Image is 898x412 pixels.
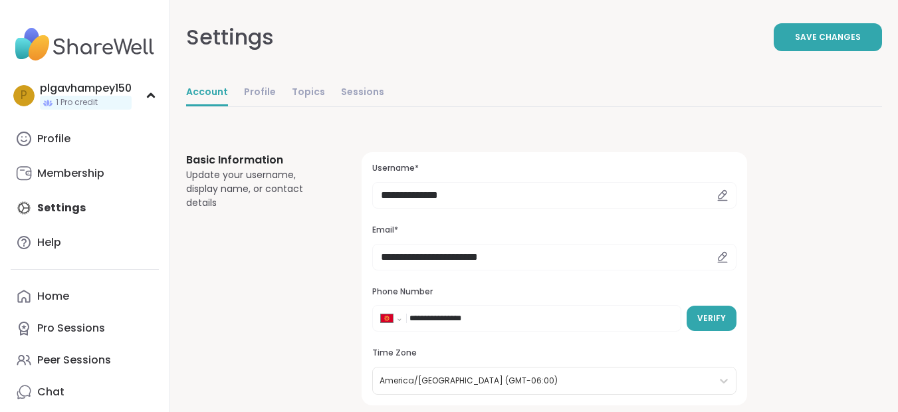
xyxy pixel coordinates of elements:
button: Save Changes [774,23,882,51]
div: Profile [37,132,70,146]
span: Save Changes [795,31,861,43]
span: Verify [697,312,726,324]
button: Verify [687,306,736,331]
span: p [21,87,27,104]
div: Peer Sessions [37,353,111,367]
h3: Time Zone [372,348,736,359]
a: Home [11,280,159,312]
div: Home [37,289,69,304]
h3: Email* [372,225,736,236]
span: 1 Pro credit [56,97,98,108]
div: Update your username, display name, or contact details [186,168,330,210]
a: Topics [292,80,325,106]
div: plgavhampey150 [40,81,132,96]
h3: Phone Number [372,286,736,298]
div: Chat [37,385,64,399]
h3: Basic Information [186,152,330,168]
div: Help [37,235,61,250]
a: Sessions [341,80,384,106]
a: Account [186,80,228,106]
h3: Username* [372,163,736,174]
div: Pro Sessions [37,321,105,336]
div: Settings [186,21,274,53]
a: Chat [11,376,159,408]
a: Membership [11,157,159,189]
a: Peer Sessions [11,344,159,376]
a: Profile [11,123,159,155]
a: Profile [244,80,276,106]
img: ShareWell Nav Logo [11,21,159,68]
div: Membership [37,166,104,181]
a: Help [11,227,159,258]
a: Pro Sessions [11,312,159,344]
